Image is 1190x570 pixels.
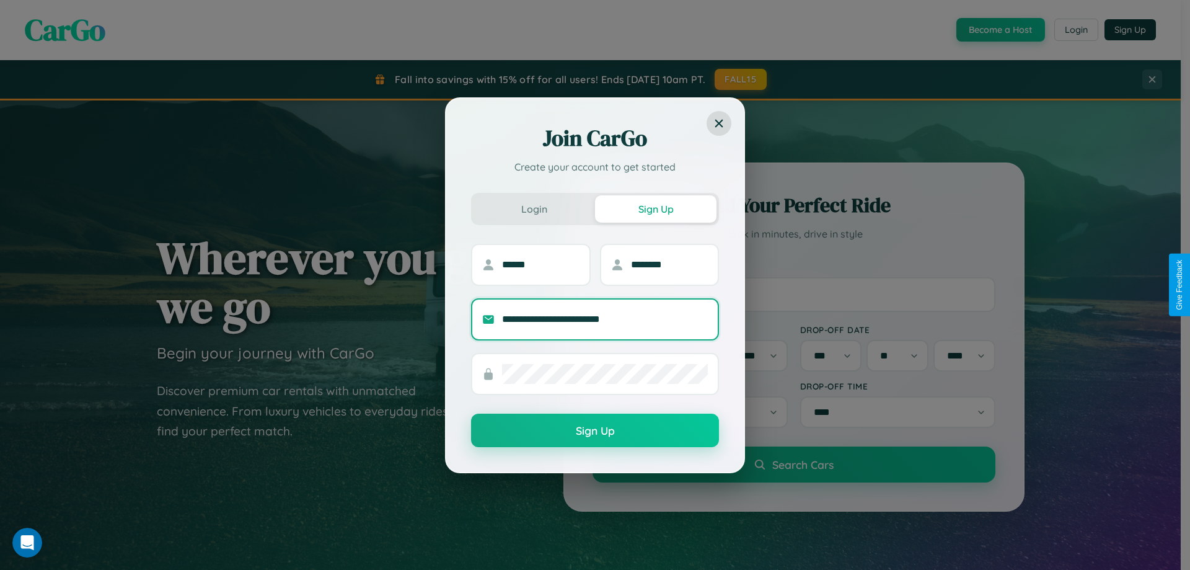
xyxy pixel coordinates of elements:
button: Login [474,195,595,223]
p: Create your account to get started [471,159,719,174]
button: Sign Up [471,414,719,447]
h2: Join CarGo [471,123,719,153]
div: Give Feedback [1175,260,1184,310]
iframe: Intercom live chat [12,528,42,558]
button: Sign Up [595,195,716,223]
